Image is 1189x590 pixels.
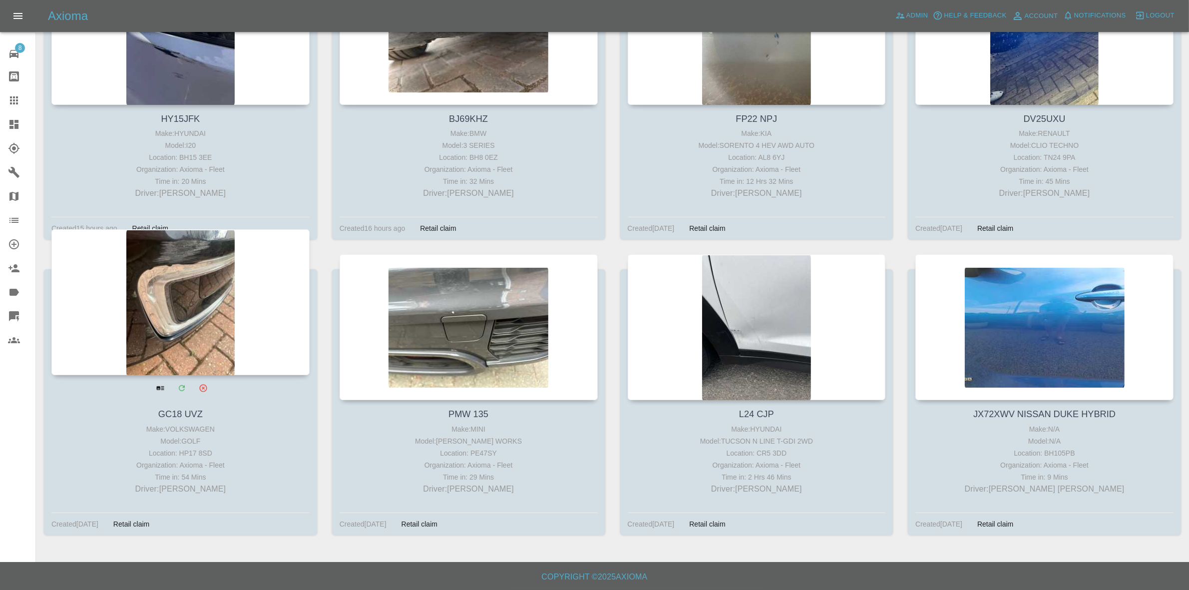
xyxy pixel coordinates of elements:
[54,163,307,175] div: Organization: Axioma - Fleet
[918,447,1171,459] div: Location: BH105PB
[342,175,595,187] div: Time in: 32 Mins
[394,518,445,530] div: Retail claim
[51,222,117,234] div: Created 15 hours ago
[630,459,883,471] div: Organization: Axioma - Fleet
[6,4,30,28] button: Open drawer
[918,163,1171,175] div: Organization: Axioma - Fleet
[158,409,203,419] a: GC18 UVZ
[54,459,307,471] div: Organization: Axioma - Fleet
[630,435,883,447] div: Model: TUCSON N LINE T-GDI 2WD
[630,139,883,151] div: Model: SORENTO 4 HEV AWD AUTO
[630,447,883,459] div: Location: CR5 3DD
[630,471,883,483] div: Time in: 2 Hrs 46 Mins
[161,114,200,124] a: HY15JFK
[630,127,883,139] div: Make: KIA
[944,10,1006,21] span: Help & Feedback
[106,518,157,530] div: Retail claim
[342,435,595,447] div: Model: [PERSON_NAME] WORKS
[48,8,88,24] h5: Axioma
[1074,10,1126,21] span: Notifications
[54,483,307,495] p: Driver: [PERSON_NAME]
[342,423,595,435] div: Make: MINI
[918,483,1171,495] p: Driver: [PERSON_NAME] [PERSON_NAME]
[342,139,595,151] div: Model: 3 SERIES
[1009,8,1061,24] a: Account
[193,378,213,398] button: Archive
[736,114,777,124] a: FP22 NPJ
[412,222,463,234] div: Retail claim
[8,570,1181,584] h6: Copyright © 2025 Axioma
[918,175,1171,187] div: Time in: 45 Mins
[340,222,405,234] div: Created 16 hours ago
[682,518,733,530] div: Retail claim
[1024,114,1066,124] a: DV25UXU
[630,423,883,435] div: Make: HYUNDAI
[630,187,883,199] p: Driver: [PERSON_NAME]
[1146,10,1175,21] span: Logout
[970,222,1021,234] div: Retail claim
[15,43,25,53] span: 8
[893,8,931,23] a: Admin
[630,175,883,187] div: Time in: 12 Hrs 32 Mins
[449,114,488,124] a: BJ69KHZ
[915,222,962,234] div: Created [DATE]
[918,423,1171,435] div: Make: N/A
[918,127,1171,139] div: Make: RENAULT
[915,518,962,530] div: Created [DATE]
[628,518,675,530] div: Created [DATE]
[930,8,1009,23] button: Help & Feedback
[682,222,733,234] div: Retail claim
[918,435,1171,447] div: Model: N/A
[970,518,1021,530] div: Retail claim
[918,139,1171,151] div: Model: CLIO TECHNO
[150,378,170,398] a: View
[1025,10,1058,22] span: Account
[342,187,595,199] p: Driver: [PERSON_NAME]
[54,435,307,447] div: Model: GOLF
[342,163,595,175] div: Organization: Axioma - Fleet
[54,151,307,163] div: Location: BH15 3EE
[54,139,307,151] div: Model: I20
[54,471,307,483] div: Time in: 54 Mins
[918,187,1171,199] p: Driver: [PERSON_NAME]
[1061,8,1129,23] button: Notifications
[906,10,928,21] span: Admin
[973,409,1116,419] a: JX72XWV NISSAN DUKE HYBRID
[630,483,883,495] p: Driver: [PERSON_NAME]
[739,409,774,419] a: L24 CJP
[54,187,307,199] p: Driver: [PERSON_NAME]
[54,175,307,187] div: Time in: 20 Mins
[628,222,675,234] div: Created [DATE]
[918,151,1171,163] div: Location: TN24 9PA
[918,471,1171,483] div: Time in: 9 Mins
[1133,8,1177,23] button: Logout
[342,447,595,459] div: Location: PE47SY
[448,409,488,419] a: PMW 135
[342,151,595,163] div: Location: BH8 0EZ
[125,222,176,234] div: Retail claim
[342,471,595,483] div: Time in: 29 Mins
[342,483,595,495] p: Driver: [PERSON_NAME]
[171,378,192,398] a: Modify
[340,518,387,530] div: Created [DATE]
[51,518,98,530] div: Created [DATE]
[918,459,1171,471] div: Organization: Axioma - Fleet
[630,163,883,175] div: Organization: Axioma - Fleet
[630,151,883,163] div: Location: AL8 6YJ
[342,459,595,471] div: Organization: Axioma - Fleet
[342,127,595,139] div: Make: BMW
[54,423,307,435] div: Make: VOLKSWAGEN
[54,447,307,459] div: Location: HP17 8SD
[54,127,307,139] div: Make: HYUNDAI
